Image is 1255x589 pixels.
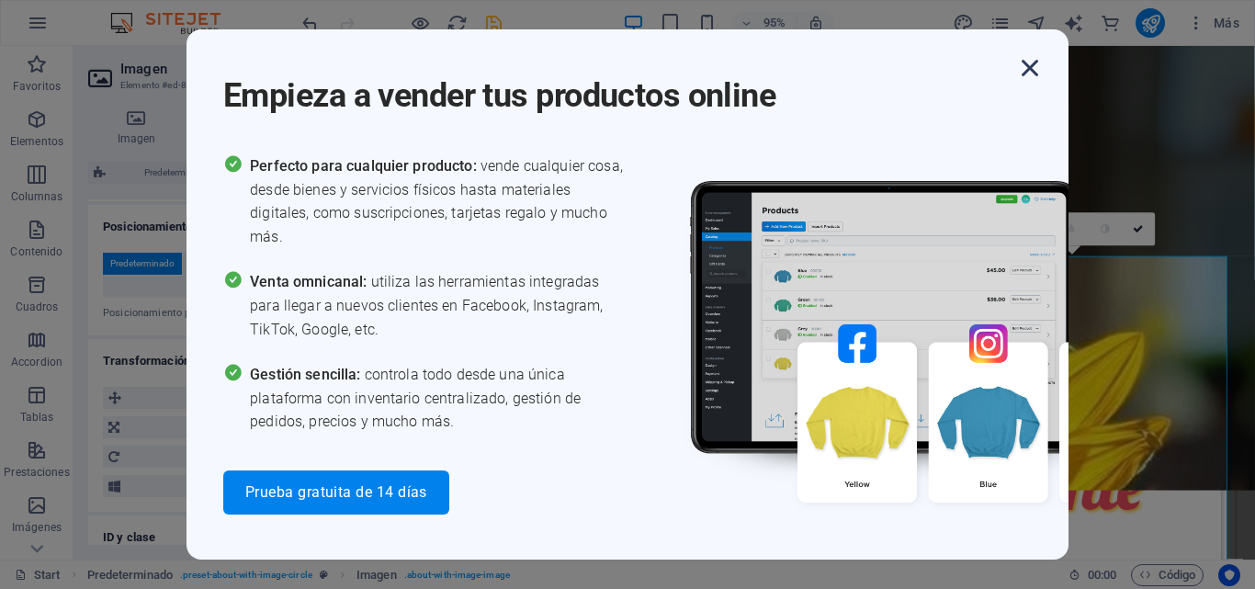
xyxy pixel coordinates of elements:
span: vende cualquier cosa, desde bienes y servicios físicos hasta materiales digitales, como suscripci... [250,154,627,248]
span: utiliza las herramientas integradas para llegar a nuevos clientes en Facebook, Instagram, TikTok,... [250,270,627,341]
button: Prueba gratuita de 14 días [223,470,449,515]
img: promo_image.png [660,154,1211,556]
span: controla todo desde una única plataforma con inventario centralizado, gestión de pedidos, precios... [250,363,627,434]
span: Prueba gratuita de 14 días [245,485,427,500]
span: Perfecto para cualquier producto: [250,157,481,175]
h1: Empieza a vender tus productos online [223,51,1013,118]
span: Gestión sencilla: [250,366,365,383]
span: Venta omnicanal: [250,273,370,290]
